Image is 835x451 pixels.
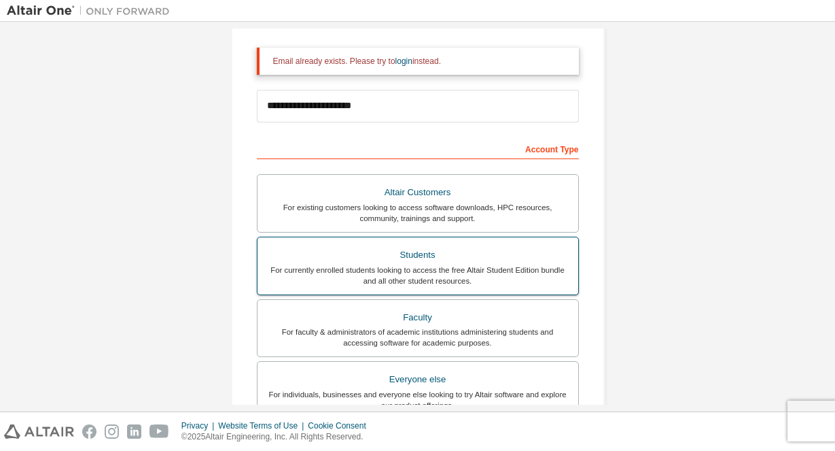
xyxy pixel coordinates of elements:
div: For faculty & administrators of academic institutions administering students and accessing softwa... [266,327,570,348]
div: Website Terms of Use [218,420,308,431]
a: login [395,56,412,66]
div: Privacy [181,420,218,431]
div: Cookie Consent [308,420,374,431]
img: altair_logo.svg [4,424,74,439]
p: © 2025 Altair Engineering, Inc. All Rights Reserved. [181,431,374,443]
div: Email already exists. Please try to instead. [273,56,568,67]
img: Altair One [7,4,177,18]
div: For individuals, businesses and everyone else looking to try Altair software and explore our prod... [266,389,570,411]
img: facebook.svg [82,424,96,439]
div: Everyone else [266,370,570,389]
div: Faculty [266,308,570,327]
img: youtube.svg [149,424,169,439]
div: For existing customers looking to access software downloads, HPC resources, community, trainings ... [266,202,570,224]
img: instagram.svg [105,424,119,439]
div: For currently enrolled students looking to access the free Altair Student Edition bundle and all ... [266,265,570,286]
div: Account Type [257,137,579,159]
img: linkedin.svg [127,424,141,439]
div: Altair Customers [266,183,570,202]
div: Students [266,246,570,265]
